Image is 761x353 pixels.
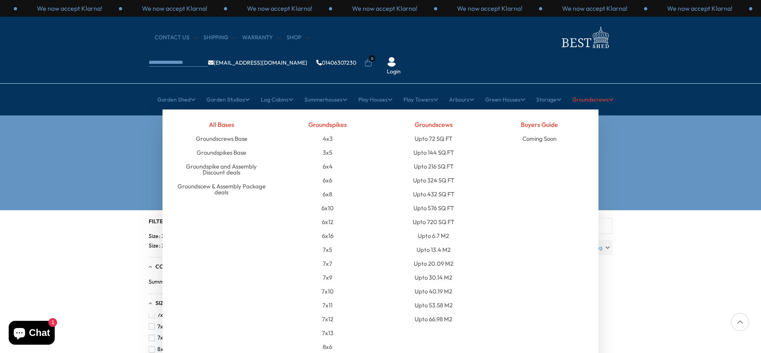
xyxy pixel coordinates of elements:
a: 0 [364,59,372,67]
span: 20x8 [162,242,175,249]
a: Log Cabins [261,90,293,109]
span: Size [149,232,162,240]
a: Arbours [449,90,474,109]
a: 6x6 [323,173,332,187]
p: We now accept Klarna! [247,4,312,13]
span: 0 [369,55,375,62]
a: Warranty [242,34,281,42]
button: Summerhouses (2) [149,276,193,288]
a: Garden Shed [157,90,195,109]
span: Collection [155,263,191,270]
a: Upto 40.19 M2 [415,284,452,298]
p: We now accept Klarna! [352,4,417,13]
div: 3 / 3 [647,4,752,13]
div: 2 / 3 [542,4,647,13]
a: Groundscrews [572,90,614,109]
a: 7x5 [323,243,332,257]
a: Storage [536,90,561,109]
span: Size [155,299,167,307]
a: Upto 66.98 M2 [415,312,452,326]
a: CONTACT US [155,34,197,42]
span: 7x5 [157,312,166,318]
p: We now accept Klarna! [667,4,732,13]
a: Login [387,68,401,76]
div: 3 / 3 [332,4,437,13]
img: User Icon [387,57,396,67]
a: Shipping [203,34,236,42]
button: 7x9 [149,332,171,343]
a: Groundspikes Base [197,146,246,159]
h4: Buyers Guide [493,117,587,132]
a: Upto 216 SQ FT [414,159,453,173]
a: [EMAIL_ADDRESS][DOMAIN_NAME] [208,60,307,65]
a: Upto 20.09 M2 [414,257,453,271]
span: 7x7 [157,323,166,330]
a: Groundscew & Assembly Package deals [174,179,269,199]
span: Filter By [149,218,176,225]
span: 8x10 [157,346,169,353]
a: 3x5 [323,146,332,159]
div: 3 / 3 [17,4,122,13]
a: 6x4 [323,159,333,173]
a: Upto 72 SQ FT [415,132,452,146]
a: Upto 13.4 M2 [417,243,451,257]
a: Upto 144 SQ FT [413,146,454,159]
a: Play Houses [358,90,392,109]
a: Green Houses [485,90,525,109]
img: logo [557,25,612,50]
span: 20x6 [162,232,175,240]
h4: Groundspikes [281,117,375,132]
a: 7x9 [323,271,332,284]
p: We now accept Klarna! [457,4,522,13]
a: Coming Soon [522,132,556,146]
a: 4x3 [323,132,333,146]
a: 7x10 [321,284,334,298]
a: 6x8 [323,187,332,201]
button: 7x7 [149,321,174,332]
a: Upto 6.7 M2 [418,229,449,243]
a: Upto 324 SQ FT [413,173,454,187]
a: Groundscrews Base [196,132,247,146]
div: 1 / 3 [122,4,227,13]
span: Summerhouses [149,278,187,285]
a: Upto 432 SQ FT [413,187,454,201]
a: Groundspike and Assembly Discount deals [174,159,269,179]
a: 7x13 [322,326,333,340]
a: 01406307230 [316,60,356,65]
p: We now accept Klarna! [562,4,627,13]
a: 7x7 [323,257,332,271]
h4: All Bases [174,117,269,132]
a: Garden Studios [207,90,250,109]
a: Upto 30.14 M2 [415,271,452,284]
a: Play Towers [403,90,438,109]
a: Upto 720 SQ FT [413,215,454,229]
a: 7x11 [322,298,333,312]
a: 6x16 [322,229,333,243]
a: 6x10 [321,201,334,215]
a: 7x12 [322,312,333,326]
h4: Groundscews [386,117,481,132]
span: 7x9 [157,334,166,341]
a: Shop [287,34,309,42]
a: 6x12 [322,215,333,229]
div: 2 / 3 [227,4,332,13]
inbox-online-store-chat: Shopify online store chat [6,321,57,347]
a: Summerhouses [304,90,347,109]
a: Upto 53.58 M2 [415,298,453,312]
div: 1 / 3 [437,4,542,13]
p: We now accept Klarna! [37,4,102,13]
p: We now accept Klarna! [142,4,207,13]
button: 7x5 [149,309,172,321]
a: Upto 576 SQ FT [413,201,454,215]
span: Size [149,242,162,250]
